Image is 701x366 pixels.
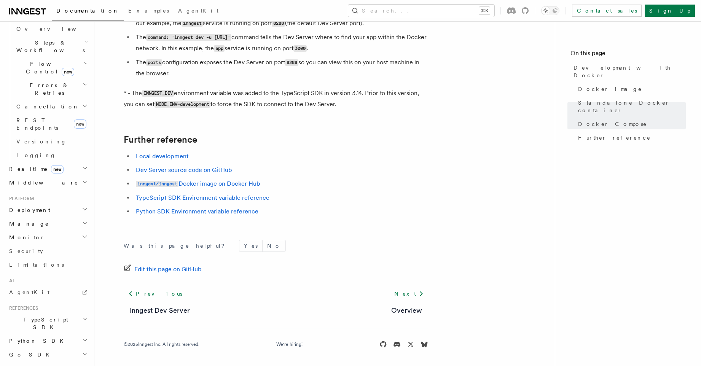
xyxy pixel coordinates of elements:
[130,305,190,316] a: Inngest Dev Server
[285,59,298,66] code: 8288
[146,59,162,66] code: ports
[6,203,89,217] button: Deployment
[6,176,89,189] button: Middleware
[578,99,686,114] span: Standalone Docker container
[575,96,686,117] a: Standalone Docker container
[6,231,89,244] button: Monitor
[136,181,178,187] code: inngest/inngest
[16,152,56,158] span: Logging
[13,39,85,54] span: Steps & Workflows
[272,20,285,27] code: 8288
[13,100,89,113] button: Cancellation
[134,57,428,79] li: The configuration exposes the Dev Server on port so you can view this on your host machine in the...
[214,45,225,52] code: app
[146,34,231,41] code: command: 'inngest dev -u [URL]'
[56,8,119,14] span: Documentation
[62,68,74,76] span: new
[13,78,89,100] button: Errors & Retries
[136,180,260,187] a: inngest/inngestDocker image on Docker Hub
[134,32,428,54] li: The command tells the Dev Server where to find your app within the Docker network. In this exampl...
[128,8,169,14] span: Examples
[6,278,14,284] span: AI
[575,82,686,96] a: Docker image
[6,179,78,186] span: Middleware
[51,165,64,173] span: new
[124,287,186,301] a: Previous
[6,316,82,331] span: TypeScript SDK
[9,262,64,268] span: Limitations
[572,5,642,17] a: Contact sales
[390,287,428,301] a: Next
[6,337,68,345] span: Python SDK
[578,134,651,142] span: Further reference
[124,88,428,110] p: * - The environment variable was added to the TypeScript SDK in version 3.14. Prior to this versi...
[16,26,95,32] span: Overview
[578,85,642,93] span: Docker image
[52,2,124,21] a: Documentation
[124,341,199,347] div: © 2025 Inngest Inc. All rights reserved.
[574,64,686,79] span: Development with Docker
[13,103,79,110] span: Cancellation
[13,81,83,97] span: Errors & Retries
[6,196,34,202] span: Platform
[578,120,647,128] span: Docker Compose
[142,90,174,97] code: INNGEST_DEV
[6,305,38,311] span: References
[6,162,89,176] button: Realtimenew
[74,119,86,129] span: new
[155,101,210,108] code: NODE_ENV=development
[6,258,89,272] a: Limitations
[124,134,197,145] a: Further reference
[16,138,67,145] span: Versioning
[13,113,89,135] a: REST Endpointsnew
[13,148,89,162] a: Logging
[6,348,89,361] button: Go SDK
[6,165,64,173] span: Realtime
[6,313,89,334] button: TypeScript SDK
[9,289,49,295] span: AgentKit
[136,153,189,160] a: Local development
[570,61,686,82] a: Development with Docker
[124,242,230,250] p: Was this page helpful?
[6,206,50,214] span: Deployment
[6,285,89,299] a: AgentKit
[13,60,84,75] span: Flow Control
[570,49,686,61] h4: On this page
[276,341,303,347] a: We're hiring!
[239,240,262,251] button: Yes
[541,6,559,15] button: Toggle dark mode
[6,351,54,358] span: Go SDK
[391,305,422,316] a: Overview
[13,57,89,78] button: Flow Controlnew
[6,217,89,231] button: Manage
[136,166,232,173] a: Dev Server source code on GitHub
[9,248,43,254] span: Security
[479,7,490,14] kbd: ⌘K
[136,194,269,201] a: TypeScript SDK Environment variable reference
[263,240,285,251] button: No
[6,22,89,162] div: Inngest Functions
[575,117,686,131] a: Docker Compose
[182,20,203,27] code: inngest
[575,131,686,145] a: Further reference
[124,2,174,21] a: Examples
[6,234,45,241] span: Monitor
[6,220,49,228] span: Manage
[13,36,89,57] button: Steps & Workflows
[645,5,695,17] a: Sign Up
[348,5,494,17] button: Search...⌘K
[13,135,89,148] a: Versioning
[124,264,202,275] a: Edit this page on GitHub
[16,117,58,131] span: REST Endpoints
[178,8,218,14] span: AgentKit
[13,22,89,36] a: Overview
[136,208,258,215] a: Python SDK Environment variable reference
[6,334,89,348] button: Python SDK
[293,45,307,52] code: 3000
[174,2,223,21] a: AgentKit
[134,264,202,275] span: Edit this page on GitHub
[6,244,89,258] a: Security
